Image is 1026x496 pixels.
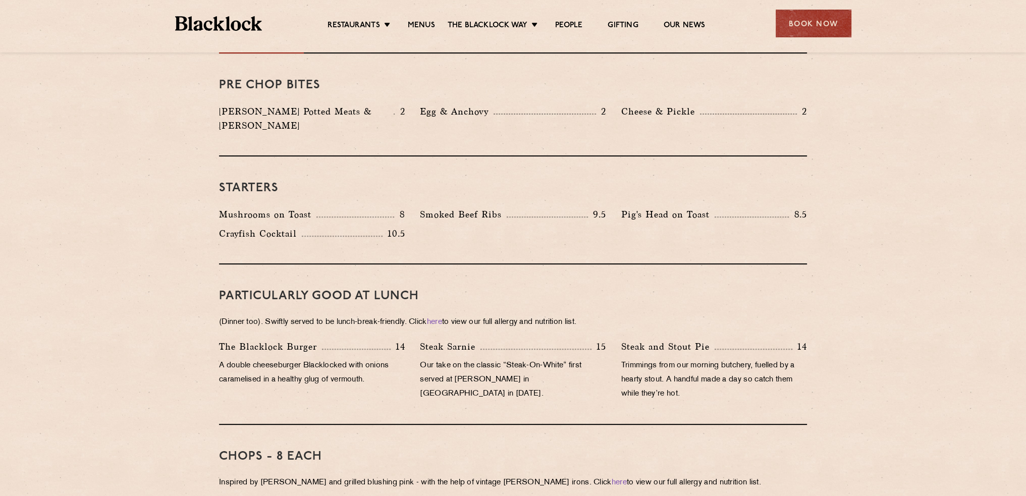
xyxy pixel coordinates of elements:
[608,21,638,32] a: Gifting
[420,104,494,119] p: Egg & Anchovy
[789,208,807,221] p: 8.5
[391,340,405,353] p: 14
[621,104,700,119] p: Cheese & Pickle
[219,290,807,303] h3: PARTICULARLY GOOD AT LUNCH
[776,10,851,37] div: Book Now
[219,315,807,329] p: (Dinner too). Swiftly served to be lunch-break-friendly. Click to view our full allergy and nutri...
[591,340,606,353] p: 15
[555,21,582,32] a: People
[792,340,807,353] p: 14
[427,318,442,326] a: here
[219,104,394,133] p: [PERSON_NAME] Potted Meats & [PERSON_NAME]
[219,359,405,387] p: A double cheeseburger Blacklocked with onions caramelised in a healthy glug of vermouth.
[219,79,807,92] h3: Pre Chop Bites
[219,476,807,490] p: Inspired by [PERSON_NAME] and grilled blushing pink - with the help of vintage [PERSON_NAME] iron...
[612,479,627,486] a: here
[664,21,706,32] a: Our News
[395,105,405,118] p: 2
[448,21,527,32] a: The Blacklock Way
[588,208,606,221] p: 9.5
[394,208,405,221] p: 8
[175,16,262,31] img: BL_Textured_Logo-footer-cropped.svg
[219,207,316,222] p: Mushrooms on Toast
[420,207,507,222] p: Smoked Beef Ribs
[621,207,715,222] p: Pig's Head on Toast
[797,105,807,118] p: 2
[219,450,807,463] h3: Chops - 8 each
[420,359,606,401] p: Our take on the classic “Steak-On-White” first served at [PERSON_NAME] in [GEOGRAPHIC_DATA] in [D...
[219,227,302,241] p: Crayfish Cocktail
[596,105,606,118] p: 2
[383,227,405,240] p: 10.5
[408,21,435,32] a: Menus
[621,340,715,354] p: Steak and Stout Pie
[621,359,807,401] p: Trimmings from our morning butchery, fuelled by a hearty stout. A handful made a day so catch the...
[219,182,807,195] h3: Starters
[328,21,380,32] a: Restaurants
[219,340,322,354] p: The Blacklock Burger
[420,340,480,354] p: Steak Sarnie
